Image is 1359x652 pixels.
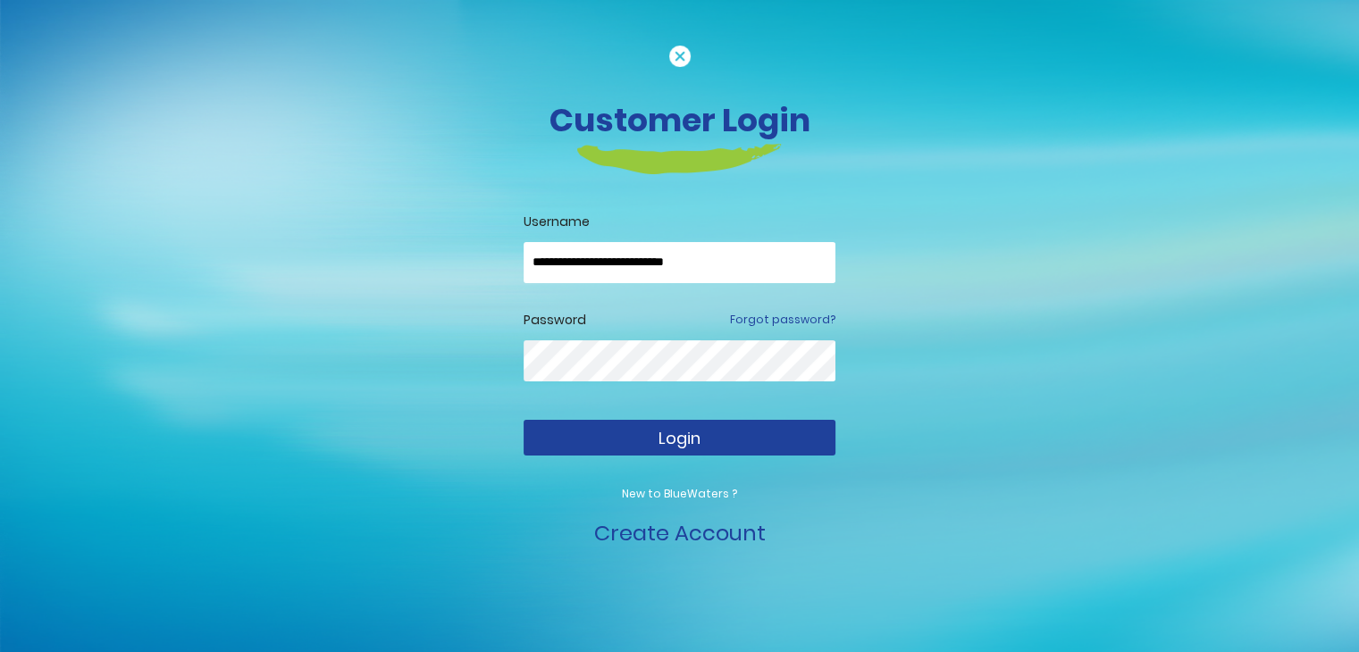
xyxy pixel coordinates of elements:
button: Login [524,420,835,456]
img: login-heading-border.png [577,144,782,174]
a: Forgot password? [730,312,835,328]
a: Create Account [594,518,766,548]
span: Login [659,427,700,449]
img: cancel [669,46,691,67]
p: New to BlueWaters ? [524,486,835,502]
label: Username [524,213,835,231]
h3: Customer Login [184,101,1176,139]
label: Password [524,311,586,330]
